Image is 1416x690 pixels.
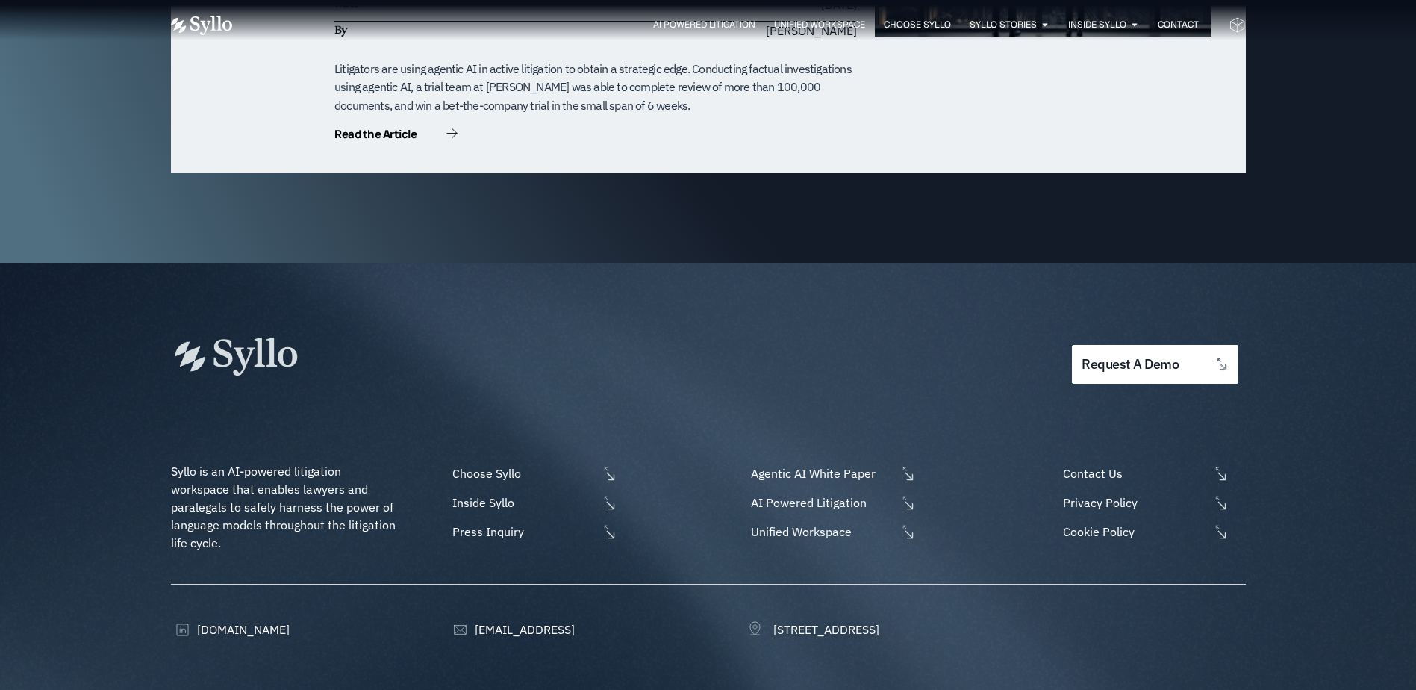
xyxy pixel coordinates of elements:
[334,128,458,143] a: Read the Article
[747,494,896,512] span: AI Powered Litigation
[171,16,232,35] img: Vector
[1072,345,1238,385] a: request a demo
[747,464,916,482] a: Agentic AI White Paper
[970,18,1037,31] a: Syllo Stories
[770,621,879,638] span: [STREET_ADDRESS]
[171,621,290,638] a: [DOMAIN_NAME]
[1068,18,1126,31] a: Inside Syllo
[449,494,617,512] a: Inside Syllo
[334,128,417,140] span: Read the Article
[193,621,290,638] span: [DOMAIN_NAME]
[747,523,916,541] a: Unified Workspace
[171,464,399,550] span: Syllo is an AI-powered litigation workspace that enables lawyers and paralegals to safely harness...
[1082,358,1179,372] span: request a demo
[1059,523,1245,541] a: Cookie Policy
[1059,523,1208,541] span: Cookie Policy
[449,523,617,541] a: Press Inquiry
[747,494,916,512] a: AI Powered Litigation
[653,18,755,31] a: AI Powered Litigation
[884,18,951,31] a: Choose Syllo
[262,18,1199,32] div: Menu Toggle
[471,621,575,638] span: [EMAIL_ADDRESS]
[449,621,575,638] a: [EMAIL_ADDRESS]
[1059,464,1208,482] span: Contact Us
[747,464,896,482] span: Agentic AI White Paper
[449,523,598,541] span: Press Inquiry
[774,18,865,31] a: Unified Workspace
[449,464,617,482] a: Choose Syllo
[1158,18,1199,31] a: Contact
[1059,494,1208,512] span: Privacy Policy
[449,464,598,482] span: Choose Syllo
[747,523,896,541] span: Unified Workspace
[334,60,857,115] div: Litigators are using agentic AI in active litigation to obtain a strategic edge. Conducting factu...
[262,18,1199,32] nav: Menu
[747,621,879,638] a: [STREET_ADDRESS]
[1059,464,1245,482] a: Contact Us
[1059,494,1245,512] a: Privacy Policy
[449,494,598,512] span: Inside Syllo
